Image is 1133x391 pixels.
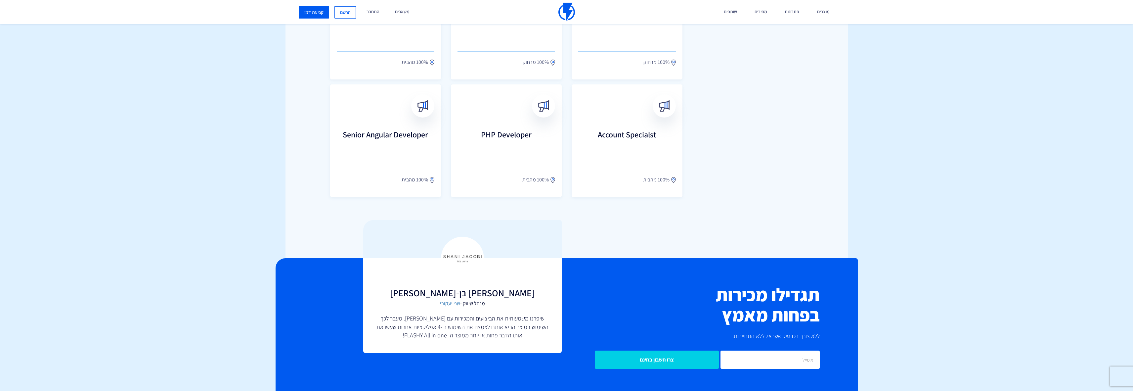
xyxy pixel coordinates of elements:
span: 100% מהבית [402,58,428,66]
img: location.svg [430,177,434,183]
img: broadcast.svg [538,100,549,112]
a: הרשם [334,6,356,19]
a: Account Specialst 100% מהבית [572,84,682,197]
img: broadcast.svg [417,100,428,112]
a: קביעת דמו [299,6,329,19]
img: location.svg [430,59,434,66]
h3: בודק/ת תוכנה QA [578,13,676,39]
a: Senior Angular Developer 100% מהבית [330,84,441,197]
input: צרו חשבון בחינם [595,351,719,369]
span: 100% מהבית [402,176,428,184]
span: 100% מרחוק [523,58,549,66]
input: אימייל [720,351,820,369]
span: 100% מהבית [643,176,670,184]
a: שני יעקובי [440,300,460,307]
span: מנהל שיווק - [376,300,548,308]
h3: Account Specialst [578,130,676,157]
h2: תגדילו מכירות בפחות מאמץ [572,285,820,325]
img: location.svg [671,177,676,183]
p: ללא צורך בכרטיס אשראי. ללא התחייבות. [572,331,820,341]
img: broadcast.svg [658,100,670,112]
h3: Account Executive [337,13,434,39]
span: 100% מהבית [522,176,549,184]
h3: [PERSON_NAME] בן-[PERSON_NAME] [376,288,548,298]
h3: PHP Developer [458,130,555,157]
span: 100% מרחוק [643,58,670,66]
a: PHP Developer 100% מהבית [451,84,562,197]
p: שיפרנו משמעותית את הביצועים והמכירות עם [PERSON_NAME]. מעבר לכך השימוש במוצר הביא אותנו לצמצם את ... [376,314,548,340]
img: location.svg [550,177,555,183]
img: location.svg [671,59,676,66]
h3: Senior Angular Developer [337,130,434,157]
h3: תמיכה טכנית [458,13,555,39]
img: Feedback [441,237,484,280]
img: location.svg [550,59,555,66]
